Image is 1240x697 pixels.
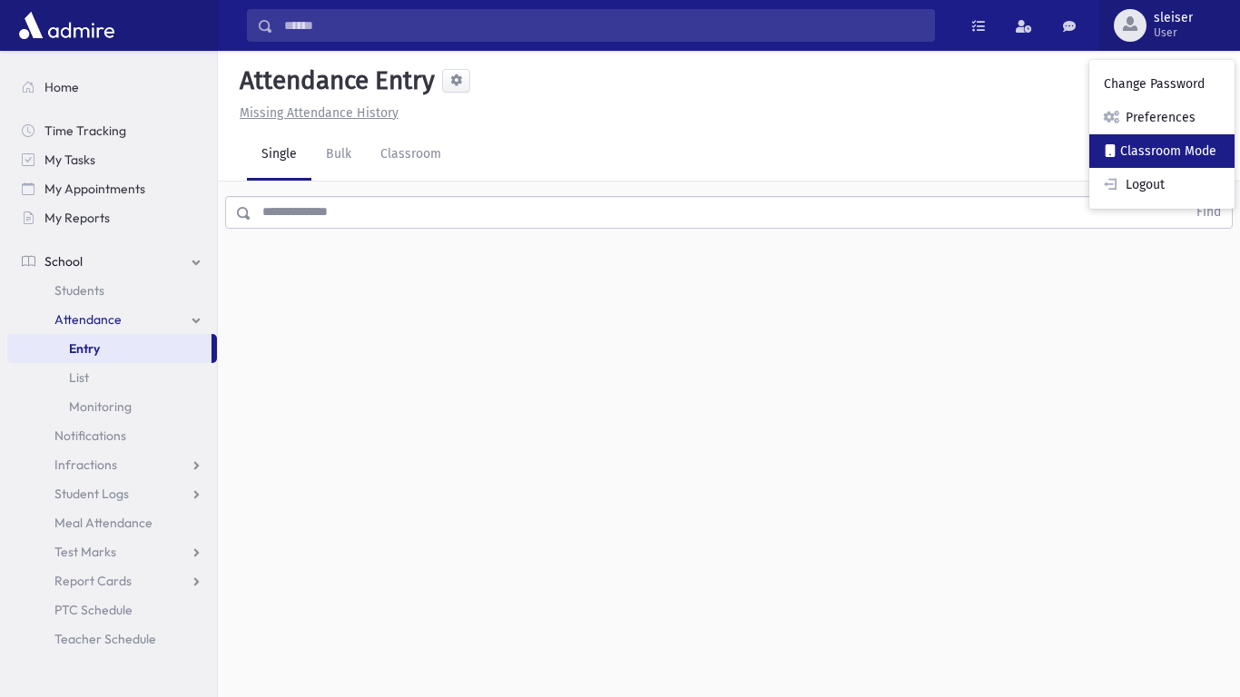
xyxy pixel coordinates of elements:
span: Time Tracking [44,123,126,139]
a: Attendance [7,305,217,334]
button: Find [1186,197,1232,228]
a: Notifications [7,421,217,450]
a: Teacher Schedule [7,624,217,653]
span: My Appointments [44,181,145,197]
span: My Tasks [44,152,95,168]
span: My Reports [44,210,110,226]
a: School [7,247,217,276]
span: User [1154,25,1193,40]
a: Infractions [7,450,217,479]
span: School [44,253,83,270]
a: Report Cards [7,566,217,595]
a: Home [7,73,217,102]
a: Bulk [311,130,366,181]
span: sleiser [1154,11,1193,25]
a: Logout [1089,168,1235,201]
span: PTC Schedule [54,602,133,618]
span: Entry [69,340,100,357]
span: Students [54,282,104,299]
a: Classroom [366,130,456,181]
span: Infractions [54,456,117,473]
a: Students [7,276,217,305]
a: Missing Attendance History [232,105,399,121]
input: Search [273,9,934,42]
a: Preferences [1089,101,1235,134]
a: Single [247,130,311,181]
u: Missing Attendance History [240,105,399,121]
a: Change Password [1089,67,1235,101]
a: Classroom Mode [1089,134,1235,168]
a: Time Tracking [7,116,217,145]
span: Report Cards [54,573,132,589]
a: Entry [7,334,212,363]
span: Attendance [54,311,122,328]
a: Meal Attendance [7,508,217,537]
a: My Appointments [7,174,217,203]
span: Meal Attendance [54,515,153,531]
span: Monitoring [69,398,132,415]
a: Monitoring [7,392,217,421]
a: Test Marks [7,537,217,566]
img: AdmirePro [15,7,119,44]
a: List [7,363,217,392]
h5: Attendance Entry [232,65,435,96]
span: Teacher Schedule [54,631,156,647]
span: Home [44,79,79,95]
span: Student Logs [54,486,129,502]
span: Test Marks [54,544,116,560]
span: List [69,369,89,386]
a: PTC Schedule [7,595,217,624]
a: My Tasks [7,145,217,174]
a: My Reports [7,203,217,232]
span: Notifications [54,427,126,444]
a: Student Logs [7,479,217,508]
